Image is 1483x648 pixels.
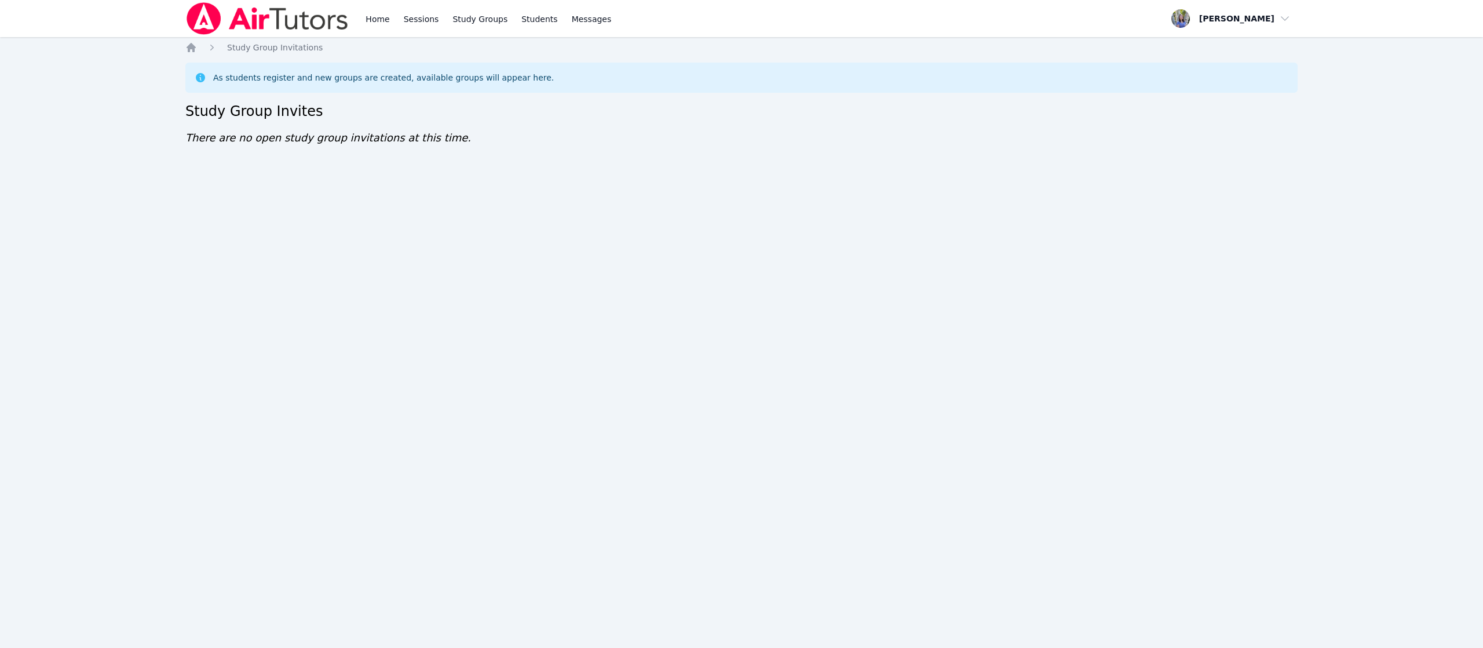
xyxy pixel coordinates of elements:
a: Study Group Invitations [227,42,323,53]
h2: Study Group Invites [185,102,1298,121]
span: Messages [572,13,612,25]
img: Air Tutors [185,2,349,35]
nav: Breadcrumb [185,42,1298,53]
span: There are no open study group invitations at this time. [185,132,471,144]
span: Study Group Invitations [227,43,323,52]
div: As students register and new groups are created, available groups will appear here. [213,72,554,83]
